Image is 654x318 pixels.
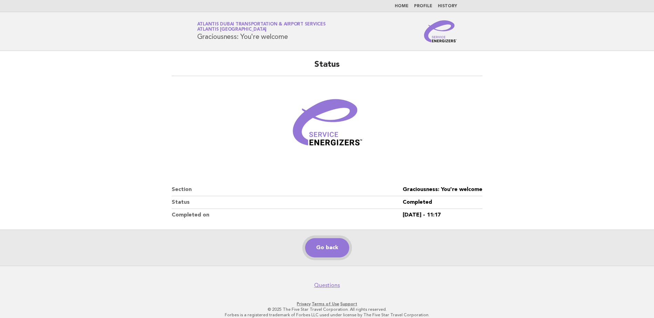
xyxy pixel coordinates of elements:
[395,4,409,8] a: Home
[305,238,349,257] a: Go back
[403,196,482,209] dd: Completed
[172,209,403,221] dt: Completed on
[172,183,403,196] dt: Section
[197,22,326,32] a: Atlantis Dubai Transportation & Airport ServicesAtlantis [GEOGRAPHIC_DATA]
[414,4,432,8] a: Profile
[116,301,538,307] p: · ·
[116,312,538,318] p: Forbes is a registered trademark of Forbes LLC used under license by The Five Star Travel Corpora...
[438,4,457,8] a: History
[424,20,457,42] img: Service Energizers
[403,209,482,221] dd: [DATE] - 11:17
[340,301,357,306] a: Support
[116,307,538,312] p: © 2025 The Five Star Travel Corporation. All rights reserved.
[312,301,339,306] a: Terms of Use
[172,196,403,209] dt: Status
[197,22,326,40] h1: Graciousness: You're welcome
[197,28,267,32] span: Atlantis [GEOGRAPHIC_DATA]
[286,84,369,167] img: Verified
[403,183,482,196] dd: Graciousness: You're welcome
[172,59,482,76] h2: Status
[314,282,340,289] a: Questions
[297,301,311,306] a: Privacy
